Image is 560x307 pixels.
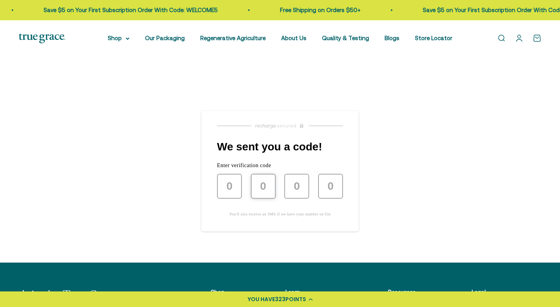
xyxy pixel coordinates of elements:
a: Recharge Subscriptions website [201,120,359,131]
span: POINTS [285,295,306,303]
p: Shop [211,288,248,297]
p: Legal [472,288,526,297]
a: About Us [281,35,306,41]
a: Store Locator [415,35,452,41]
p: Enter verification code [217,162,343,168]
p: Learn [285,288,351,297]
span: 323 [275,295,285,303]
input: 0 [251,174,276,199]
a: Quality & Testing [322,35,369,41]
p: You'll also receive an SMS if we have your number on file [217,211,343,217]
span: YOU HAVE [248,295,275,303]
a: Free Shipping on Orders $50+ [275,7,355,13]
p: Resources [388,288,434,297]
a: Regenerative Agriculture [200,35,266,41]
p: Save $5 on Your First Subscription Order With Code: WELCOME5 [38,5,212,15]
input: 0 [217,174,242,199]
summary: Shop [108,34,129,43]
input: 0 [318,174,343,199]
h1: We sent you a code! [217,141,343,153]
a: Blogs [385,35,399,41]
input: 0 [284,174,309,199]
a: Our Packaging [145,35,185,41]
